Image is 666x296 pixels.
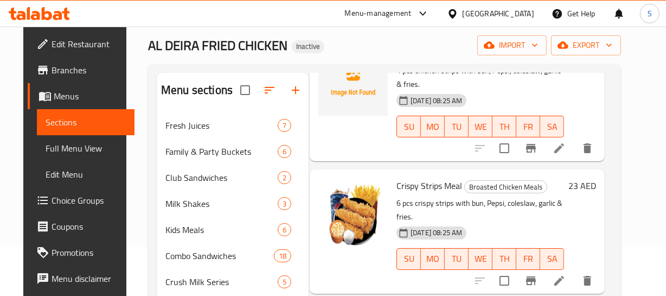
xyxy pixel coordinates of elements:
span: AL DEIRA FRIED CHICKEN [148,33,287,58]
div: Family & Party Buckets6 [157,138,309,165]
div: items [278,119,291,132]
span: S [648,8,652,20]
a: Promotions [28,240,135,266]
span: Sections [46,116,126,129]
img: Strips Meal [318,46,388,116]
span: FR [521,251,536,267]
a: Menu disclaimer [28,266,135,292]
button: WE [469,248,492,270]
span: MO [425,119,440,135]
p: 6 pcs crispy strips with bun, Pepsi, coleslaw, garlic & fries. [396,197,564,224]
button: MO [421,248,445,270]
span: FR [521,119,536,135]
a: Coupons [28,213,135,240]
span: TU [449,251,464,267]
span: export [560,39,612,52]
div: Crush Milk Series5 [157,269,309,295]
span: 7 [278,121,291,131]
span: Family & Party Buckets [165,145,278,158]
button: SU [396,116,421,137]
span: Select all sections [234,79,257,102]
span: Edit Menu [46,168,126,181]
button: FR [516,116,540,137]
a: Choice Groups [28,187,135,213]
span: Coupons [52,220,126,233]
button: WE [469,116,492,137]
span: [DATE] 08:25 AM [406,96,466,106]
span: Crispy Strips Meal [396,178,462,194]
button: Branch-specific-item [518,268,544,294]
span: SA [545,119,560,135]
div: Fresh Juices7 [157,112,309,138]
button: import [477,35,547,55]
span: SU [401,251,417,267]
button: TU [445,116,469,137]
span: 6 [278,225,291,235]
a: Menus [28,83,135,109]
a: Edit Restaurant [28,31,135,57]
span: WE [473,251,488,267]
span: 2 [278,173,291,183]
span: 5 [278,277,291,287]
div: items [278,223,291,236]
span: import [486,39,538,52]
button: delete [574,135,600,161]
span: TH [497,119,512,135]
div: Combo Sandwiches18 [157,243,309,269]
div: items [278,197,291,210]
div: Menu-management [345,7,412,20]
span: Select to update [493,137,516,160]
span: Fresh Juices [165,119,278,132]
button: TH [492,248,516,270]
span: Menus [54,90,126,103]
span: WE [473,119,488,135]
span: Select to update [493,269,516,292]
span: TH [497,251,512,267]
button: SA [540,116,564,137]
div: Club Sandwiches2 [157,165,309,191]
span: 18 [274,251,291,261]
span: Combo Sandwiches [165,249,274,262]
a: Edit menu item [553,142,566,155]
span: [DATE] 08:25 AM [406,228,466,238]
span: MO [425,251,440,267]
div: [GEOGRAPHIC_DATA] [463,8,534,20]
button: TU [445,248,469,270]
button: delete [574,268,600,294]
span: Choice Groups [52,194,126,207]
h6: 23 AED [568,178,596,193]
span: 6 [278,147,291,157]
span: Milk Shakes [165,197,278,210]
span: TU [449,119,464,135]
a: Edit menu item [553,274,566,287]
button: FR [516,248,540,270]
button: SA [540,248,564,270]
h2: Menu sections [161,82,233,98]
div: Broasted Chicken Meals [464,180,547,193]
span: Kids Meals [165,223,278,236]
button: export [551,35,621,55]
img: Crispy Strips Meal [318,178,388,248]
a: Edit Menu [37,161,135,187]
div: items [274,249,291,262]
button: TH [492,116,516,137]
span: Inactive [292,42,324,51]
span: Promotions [52,246,126,259]
span: SU [401,119,417,135]
button: Branch-specific-item [518,135,544,161]
span: Menu disclaimer [52,272,126,285]
button: SU [396,248,421,270]
span: Edit Restaurant [52,37,126,51]
a: Sections [37,109,135,135]
span: Club Sandwiches [165,171,278,184]
div: Kids Meals6 [157,217,309,243]
button: MO [421,116,445,137]
div: items [278,171,291,184]
a: Full Menu View [37,135,135,161]
span: Broasted Chicken Meals [465,181,547,193]
span: Crush Milk Series [165,275,278,288]
a: Branches [28,57,135,83]
div: Milk Shakes3 [157,191,309,217]
span: SA [545,251,560,267]
p: 4 pcs chicken strips with bun, Pepsi, coleslaw, garlic & fries. [396,64,564,91]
